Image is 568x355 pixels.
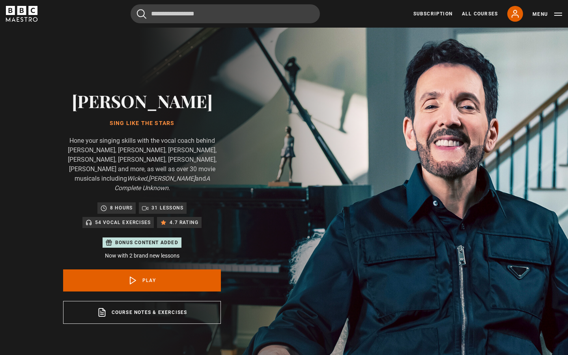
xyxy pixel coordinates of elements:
[110,204,133,212] p: 8 hours
[114,175,210,192] i: A Complete Unknown
[63,301,221,324] a: Course notes & exercises
[63,252,221,260] p: Now with 2 brand new lessons
[115,239,178,246] p: Bonus content added
[413,10,452,17] a: Subscription
[63,136,221,193] p: Hone your singing skills with the vocal coach behind [PERSON_NAME], [PERSON_NAME], [PERSON_NAME],...
[170,219,198,226] p: 4.7 rating
[6,6,37,22] svg: BBC Maestro
[127,175,147,182] i: Wicked
[462,10,498,17] a: All Courses
[63,269,221,291] a: Play
[63,91,221,111] h2: [PERSON_NAME]
[151,204,183,212] p: 31 lessons
[148,175,195,182] i: [PERSON_NAME]
[63,120,221,127] h1: Sing Like the Stars
[532,10,562,18] button: Toggle navigation
[137,9,146,19] button: Submit the search query
[95,219,151,226] p: 54 Vocal Exercises
[131,4,320,23] input: Search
